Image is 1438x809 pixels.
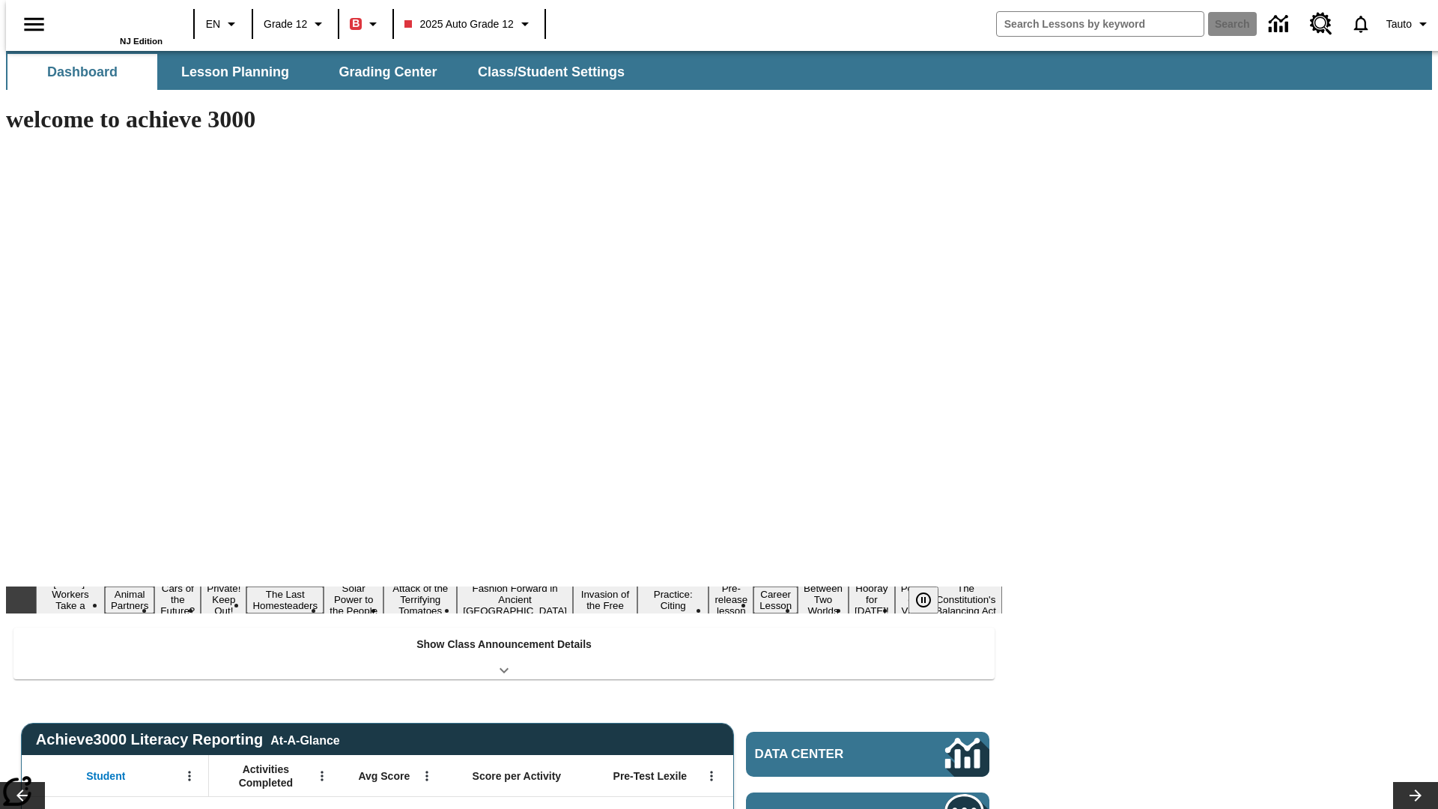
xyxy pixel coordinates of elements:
div: SubNavbar [6,54,638,90]
button: Slide 9 The Invasion of the Free CD [573,575,637,625]
span: Avg Score [358,769,410,783]
button: Profile/Settings [1380,10,1438,37]
div: Home [65,5,163,46]
span: B [352,14,359,33]
button: Slide 7 Attack of the Terrifying Tomatoes [383,581,457,619]
a: Home [65,7,163,37]
button: Grading Center [313,54,463,90]
a: Notifications [1341,4,1380,43]
button: Open Menu [311,765,333,787]
span: Activities Completed [216,763,315,790]
div: Show Class Announcement Details [13,628,995,679]
button: Slide 1 Labor Day: Workers Take a Stand [36,575,105,625]
button: Dashboard [7,54,157,90]
button: Slide 14 Hooray for Constitution Day! [849,581,895,619]
button: Slide 15 Point of View [895,581,929,619]
span: 2025 Auto Grade 12 [404,16,513,32]
button: Language: EN, Select a language [199,10,247,37]
button: Lesson carousel, Next [1393,782,1438,809]
input: search field [997,12,1204,36]
button: Lesson Planning [160,54,310,90]
span: Class/Student Settings [478,64,625,81]
span: Grade 12 [264,16,307,32]
span: Score per Activity [473,769,562,783]
button: Slide 16 The Constitution's Balancing Act [929,581,1002,619]
h1: welcome to achieve 3000 [6,106,1002,133]
span: Data Center [755,747,895,762]
a: Data Center [746,732,989,777]
button: Slide 10 Mixed Practice: Citing Evidence [637,575,709,625]
span: Tauto [1386,16,1412,32]
button: Pause [908,587,938,613]
button: Slide 3 Cars of the Future? [154,581,201,619]
span: NJ Edition [120,37,163,46]
a: Resource Center, Will open in new tab [1301,4,1341,44]
button: Slide 5 The Last Homesteaders [246,587,324,613]
button: Boost Class color is red. Change class color [344,10,388,37]
button: Grade: Grade 12, Select a grade [258,10,333,37]
div: At-A-Glance [270,731,339,748]
button: Open side menu [12,2,56,46]
button: Slide 8 Fashion Forward in Ancient Rome [457,581,573,619]
button: Open Menu [178,765,201,787]
a: Data Center [1260,4,1301,45]
span: Grading Center [339,64,437,81]
button: Slide 6 Solar Power to the People [324,581,383,619]
span: EN [206,16,220,32]
div: Pause [908,587,953,613]
button: Class/Student Settings [466,54,637,90]
button: Class: 2025 Auto Grade 12, Select your class [398,10,539,37]
span: Pre-Test Lexile [613,769,688,783]
span: Dashboard [47,64,118,81]
button: Open Menu [700,765,723,787]
span: Achieve3000 Literacy Reporting [36,731,340,748]
button: Slide 2 Animal Partners [105,587,154,613]
div: SubNavbar [6,51,1432,90]
button: Slide 13 Between Two Worlds [798,581,849,619]
button: Slide 4 Private! Keep Out! [201,581,246,619]
button: Open Menu [416,765,438,787]
span: Student [86,769,125,783]
span: Lesson Planning [181,64,289,81]
p: Show Class Announcement Details [416,637,592,652]
button: Slide 11 Pre-release lesson [709,581,753,619]
button: Slide 12 Career Lesson [753,587,798,613]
